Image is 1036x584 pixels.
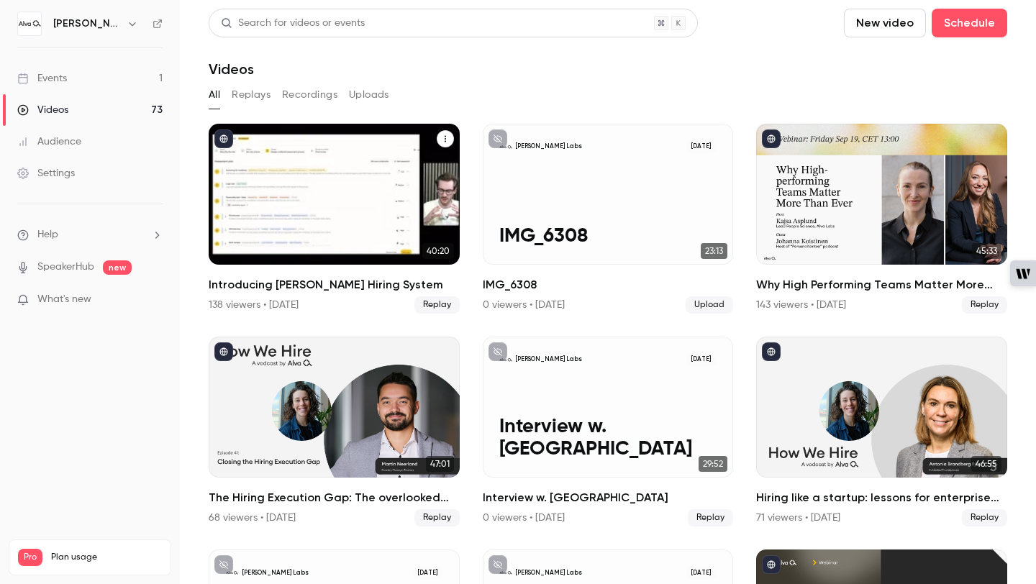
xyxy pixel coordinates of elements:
button: Replays [232,83,271,106]
h1: Videos [209,60,254,78]
span: [DATE] [412,567,442,579]
button: published [762,342,781,361]
p: [PERSON_NAME] Labs [516,142,582,151]
div: Events [17,71,67,86]
h2: Hiring like a startup: lessons for enterprise growth [756,489,1007,506]
span: Pro [18,549,42,566]
button: published [762,555,781,574]
h2: Interview w. [GEOGRAPHIC_DATA] [483,489,734,506]
li: Introducing Alva Hiring System [209,124,460,314]
p: IMG_6308 [499,225,717,248]
li: The Hiring Execution Gap: The overlooked challenge holding teams back [209,337,460,526]
button: New video [844,9,926,37]
span: new [103,260,132,275]
span: Replay [962,296,1007,314]
span: Replay [688,509,733,526]
span: 46:55 [971,456,1001,472]
span: Upload [686,296,733,314]
span: Help [37,227,58,242]
section: Videos [209,9,1007,575]
div: 71 viewers • [DATE] [756,511,840,525]
div: 0 viewers • [DATE] [483,298,565,312]
li: Why High Performing Teams Matter More than Ever [756,124,1007,314]
a: 45:33Why High Performing Teams Matter More than Ever143 viewers • [DATE]Replay [756,124,1007,314]
img: Alva Labs [18,12,41,35]
button: Recordings [282,83,337,106]
li: Hiring like a startup: lessons for enterprise growth [756,337,1007,526]
span: Replay [962,509,1007,526]
span: [DATE] [686,141,717,153]
span: Replay [414,296,460,314]
button: unpublished [214,555,233,574]
div: Search for videos or events [221,16,365,31]
li: Interview w. Scania [483,337,734,526]
div: Settings [17,166,75,181]
a: 47:01The Hiring Execution Gap: The overlooked challenge holding teams back68 viewers • [DATE]Replay [209,337,460,526]
a: 40:20Introducing [PERSON_NAME] Hiring System138 viewers • [DATE]Replay [209,124,460,314]
button: published [214,129,233,148]
div: 68 viewers • [DATE] [209,511,296,525]
li: IMG_6308 [483,124,734,314]
h2: IMG_6308 [483,276,734,293]
div: 0 viewers • [DATE] [483,511,565,525]
button: published [762,129,781,148]
div: 138 viewers • [DATE] [209,298,299,312]
span: 23:13 [701,243,727,259]
li: help-dropdown-opener [17,227,163,242]
span: 45:33 [972,243,1001,259]
button: unpublished [489,129,507,148]
div: Audience [17,134,81,149]
p: [PERSON_NAME] Labs [516,569,582,578]
a: 46:55Hiring like a startup: lessons for enterprise growth71 viewers • [DATE]Replay [756,337,1007,526]
span: [DATE] [686,567,717,579]
span: Plan usage [51,552,162,563]
div: Videos [17,103,68,117]
button: unpublished [489,342,507,361]
span: Replay [414,509,460,526]
button: published [214,342,233,361]
h2: Introducing [PERSON_NAME] Hiring System [209,276,460,293]
button: Schedule [932,9,1007,37]
button: unpublished [489,555,507,574]
span: What's new [37,292,91,307]
div: 143 viewers • [DATE] [756,298,846,312]
a: IMG_6308[PERSON_NAME] Labs[DATE]IMG_630823:13IMG_63080 viewers • [DATE]Upload [483,124,734,314]
h6: [PERSON_NAME] Labs [53,17,121,31]
span: 47:01 [426,456,454,472]
h2: Why High Performing Teams Matter More than Ever [756,276,1007,293]
span: 40:20 [422,243,454,259]
button: Uploads [349,83,389,106]
h2: The Hiring Execution Gap: The overlooked challenge holding teams back [209,489,460,506]
a: SpeakerHub [37,260,94,275]
p: Interview w. [GEOGRAPHIC_DATA] [499,416,717,461]
span: 29:52 [699,456,727,472]
iframe: Noticeable Trigger [145,293,163,306]
p: [PERSON_NAME] Labs [516,355,582,364]
a: Interview w. Scania[PERSON_NAME] Labs[DATE]Interview w. [GEOGRAPHIC_DATA]29:52Interview w. [GEOGR... [483,337,734,526]
span: [DATE] [686,354,717,366]
button: All [209,83,220,106]
p: [PERSON_NAME] Labs [242,569,309,578]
